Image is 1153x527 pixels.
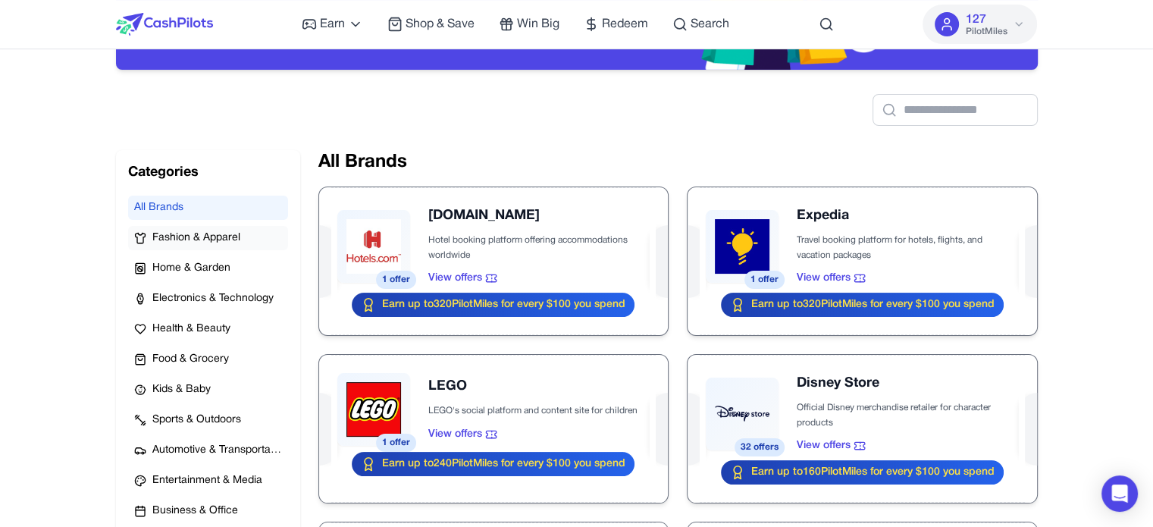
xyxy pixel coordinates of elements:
[128,408,288,432] button: Sports & Outdoors
[602,15,648,33] span: Redeem
[128,162,288,184] h2: Categories
[318,150,1038,174] h2: All Brands
[672,15,729,33] a: Search
[128,378,288,402] button: Kids & Baby
[152,352,229,367] span: Food & Grocery
[152,503,238,519] span: Business & Office
[584,15,648,33] a: Redeem
[128,226,288,250] button: Fashion & Apparel
[116,13,213,36] img: CashPilots Logo
[965,26,1007,38] span: PilotMiles
[152,443,282,458] span: Automotive & Transportation
[152,473,262,488] span: Entertainment & Media
[128,317,288,341] button: Health & Beauty
[152,413,241,428] span: Sports & Outdoors
[387,15,475,33] a: Shop & Save
[517,15,559,33] span: Win Big
[923,5,1037,44] button: 127PilotMiles
[320,15,345,33] span: Earn
[128,196,288,220] button: All Brands
[152,291,274,306] span: Electronics & Technology
[152,231,240,246] span: Fashion & Apparel
[406,15,475,33] span: Shop & Save
[128,256,288,281] button: Home & Garden
[1101,475,1138,512] div: Open Intercom Messenger
[152,261,230,276] span: Home & Garden
[152,322,230,337] span: Health & Beauty
[128,347,288,372] button: Food & Grocery
[691,15,729,33] span: Search
[499,15,559,33] a: Win Big
[128,438,288,463] button: Automotive & Transportation
[302,15,363,33] a: Earn
[128,287,288,311] button: Electronics & Technology
[152,382,211,397] span: Kids & Baby
[965,11,985,29] span: 127
[128,469,288,493] button: Entertainment & Media
[128,499,288,523] button: Business & Office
